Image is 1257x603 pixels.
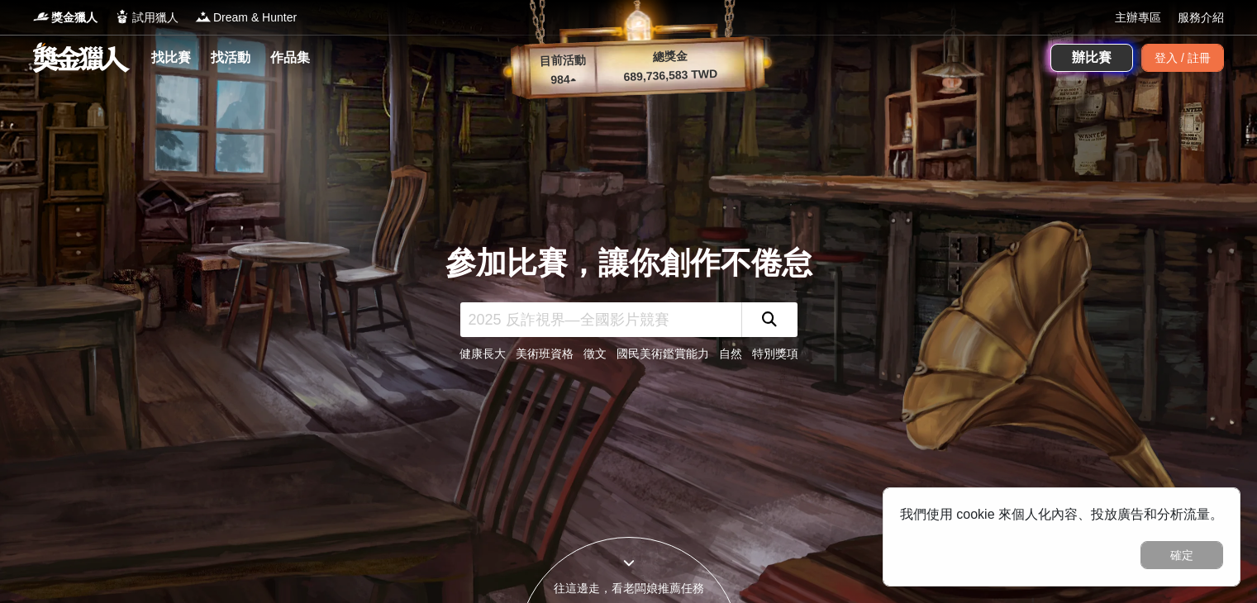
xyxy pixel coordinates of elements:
a: 自然 [719,347,742,360]
a: 作品集 [264,46,317,69]
div: 往這邊走，看老闆娘推薦任務 [518,580,740,597]
p: 689,736,583 TWD [596,64,745,87]
div: 登入 / 註冊 [1141,44,1224,72]
button: 確定 [1140,541,1223,569]
a: 主辦專區 [1115,9,1161,26]
a: 健康長大 [459,347,506,360]
p: 目前活動 [529,51,596,71]
a: Logo試用獵人 [114,9,179,26]
div: 參加比賽，讓你創作不倦怠 [445,240,812,287]
a: Logo獎金獵人 [33,9,98,26]
a: 美術班資格 [516,347,574,360]
a: 找比賽 [145,46,198,69]
span: 獎金獵人 [51,9,98,26]
a: 辦比賽 [1050,44,1133,72]
p: 總獎金 [595,45,745,68]
a: 徵文 [583,347,607,360]
p: 984 ▴ [530,70,597,90]
img: Logo [195,8,212,25]
img: Logo [33,8,50,25]
img: Logo [114,8,131,25]
input: 2025 反詐視界—全國影片競賽 [460,302,741,337]
span: Dream & Hunter [213,9,297,26]
span: 我們使用 cookie 來個人化內容、投放廣告和分析流量。 [900,507,1223,521]
a: 特別獎項 [752,347,798,360]
a: 國民美術鑑賞能力 [617,347,709,360]
a: 找活動 [204,46,257,69]
a: LogoDream & Hunter [195,9,297,26]
span: 試用獵人 [132,9,179,26]
a: 服務介紹 [1178,9,1224,26]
